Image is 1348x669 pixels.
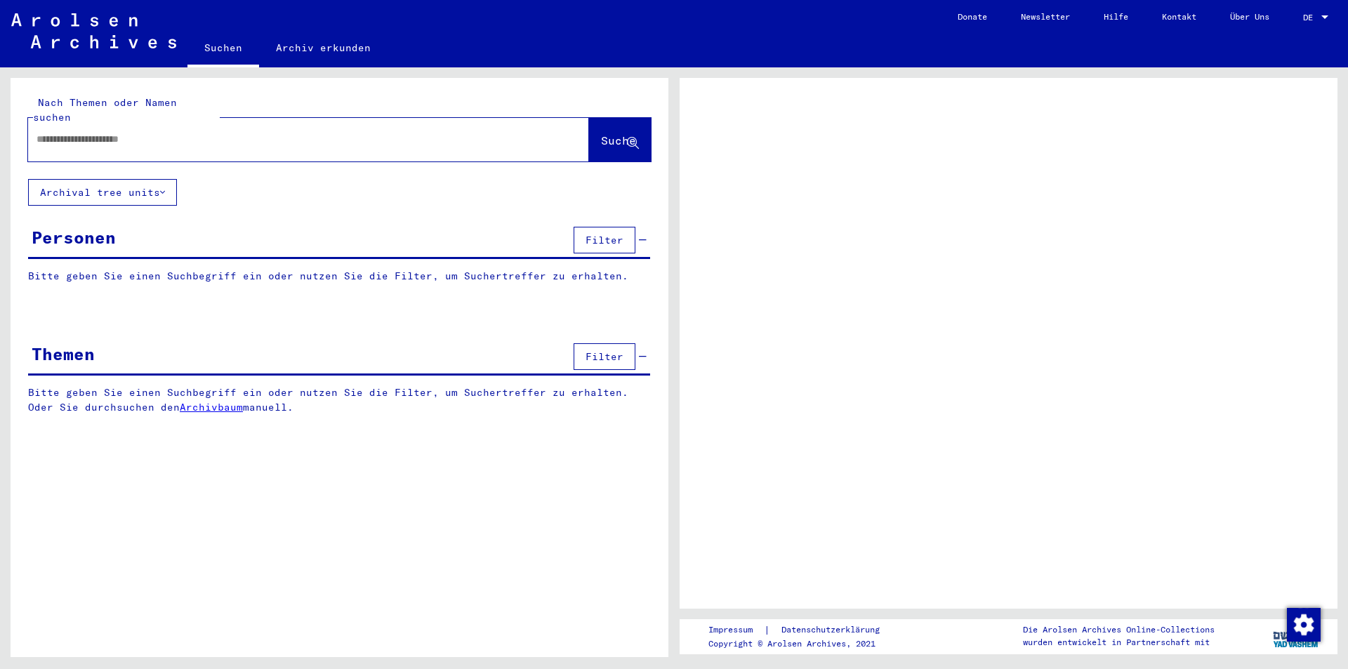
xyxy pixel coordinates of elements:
[1023,623,1215,636] p: Die Arolsen Archives Online-Collections
[586,234,623,246] span: Filter
[32,225,116,250] div: Personen
[33,96,177,124] mat-label: Nach Themen oder Namen suchen
[1023,636,1215,649] p: wurden entwickelt in Partnerschaft mit
[28,269,650,284] p: Bitte geben Sie einen Suchbegriff ein oder nutzen Sie die Filter, um Suchertreffer zu erhalten.
[574,227,635,253] button: Filter
[11,13,176,48] img: Arolsen_neg.svg
[708,623,897,637] div: |
[28,385,651,415] p: Bitte geben Sie einen Suchbegriff ein oder nutzen Sie die Filter, um Suchertreffer zu erhalten. O...
[708,623,764,637] a: Impressum
[770,623,897,637] a: Datenschutzerklärung
[1303,13,1319,22] span: DE
[589,118,651,161] button: Suche
[574,343,635,370] button: Filter
[259,31,388,65] a: Archiv erkunden
[1270,618,1323,654] img: yv_logo.png
[28,179,177,206] button: Archival tree units
[586,350,623,363] span: Filter
[180,401,243,413] a: Archivbaum
[32,341,95,366] div: Themen
[1287,608,1321,642] img: Zustimmung ändern
[601,133,636,147] span: Suche
[1286,607,1320,641] div: Zustimmung ändern
[187,31,259,67] a: Suchen
[708,637,897,650] p: Copyright © Arolsen Archives, 2021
